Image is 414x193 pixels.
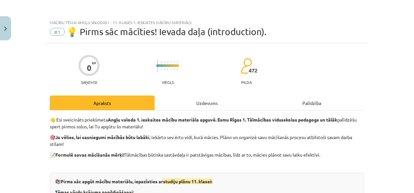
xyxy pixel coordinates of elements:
[161,61,161,63] img: icon-short-line-57e1e144782c952c97e751825c79c345078a6d821885a25fce030b3d8c18986b.svg
[155,96,259,110] div: Uzdevums
[4,27,7,31] img: icon-close-lesson-0947bae3869378f0d4975bcd49f059093ad1ed9edebbc8119c70593378902aed.svg
[50,151,364,158] p: 📝 Tālmācības būtiska sastāvdaļa ir patstāvīgas mācības, līdz ar to, mācies plānot savu laiku efek...
[78,80,100,84] p: Saņemsi
[55,152,125,158] strong: Formulē savas mācīšanās mērķi!
[50,116,364,130] p: 👋 Esi sveicināts priekšmeta palīdzēšu spert pirmos soļus, lai Tu apgūtu šo materiālu!
[50,96,155,110] div: Apraksts
[174,69,174,70] img: icon-short-line-57e1e144782c952c97e751825c79c345078a6d821885a25fce030b3d8c18986b.svg
[167,61,168,63] img: icon-short-line-57e1e144782c952c97e751825c79c345078a6d821885a25fce030b3d8c18986b.svg
[167,69,168,70] img: icon-short-line-57e1e144782c952c97e751825c79c345078a6d821885a25fce030b3d8c18986b.svg
[259,96,364,110] div: Palīdzība
[174,61,174,63] img: icon-short-line-57e1e144782c952c97e751825c79c345078a6d821885a25fce030b3d8c18986b.svg
[163,178,212,184] span: studiju plānu 11. klasei:
[92,61,96,65] span: XP
[162,80,174,84] p: Viegls
[164,61,165,63] img: icon-short-line-57e1e144782c952c97e751825c79c345078a6d821885a25fce030b3d8c18986b.svg
[177,69,178,70] img: icon-short-line-57e1e144782c952c97e751825c79c345078a6d821885a25fce030b3d8c18986b.svg
[55,178,359,185] p: 📚
[249,68,257,73] span: 472
[61,178,212,184] strong: Pirms sāc apgūt mācību materiālu, iepazīsties ar
[241,80,252,84] p: pilda
[161,69,161,70] img: icon-short-line-57e1e144782c952c97e751825c79c345078a6d821885a25fce030b3d8c18986b.svg
[50,28,65,36] span: #1
[241,58,252,74] img: students-c634bb4e5e11cddfef0936a35e636f08e4e9abd3cc4e673bd6f9a4125e45ecb1.svg
[87,63,91,72] div: 0
[50,20,364,25] div: Mācību tēma: Angļu valodas i - 11. klases 1. ieskaites mācību materiāls
[55,134,149,140] strong: Ja vēlies, lai sasniegumi mācībās būtu labāki
[177,61,178,63] img: icon-short-line-57e1e144782c952c97e751825c79c345078a6d821885a25fce030b3d8c18986b.svg
[164,69,165,70] img: icon-short-line-57e1e144782c952c97e751825c79c345078a6d821885a25fce030b3d8c18986b.svg
[66,26,267,37] span: 💡 Pirms sāc mācīties! Ievada daļa (introduction).
[108,117,337,122] strong: Angļu valoda 1. ieskaites mācību materiāla apguvē. Esmu Rīgas 1. Tālmācības vidusskolas pedagogs ...
[50,134,364,148] p: 🎯 , iekārto sev ērtu vidi, kurā mācies. Plāno un organizē savu mācīšanās procesu atbilstoši savam...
